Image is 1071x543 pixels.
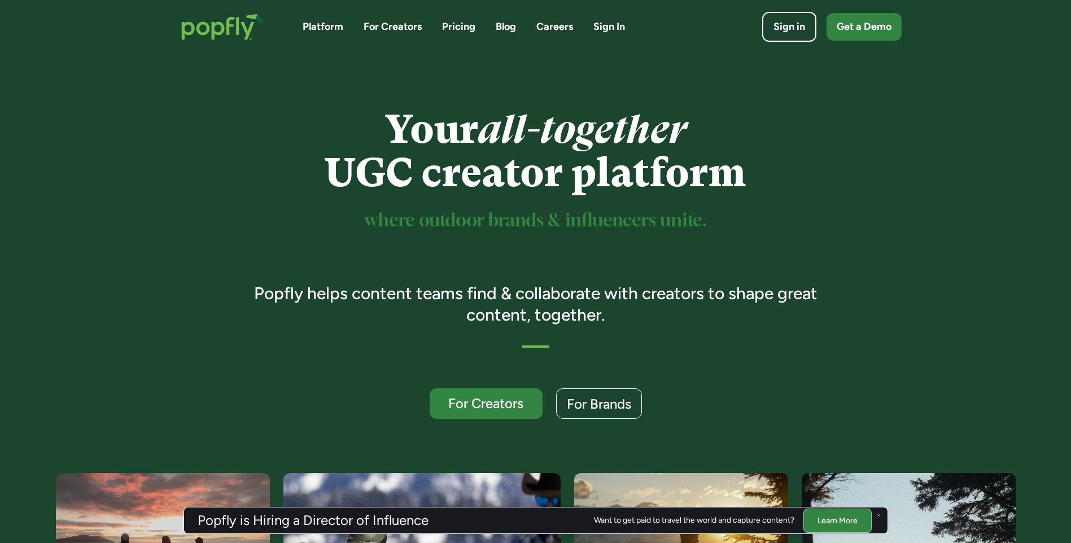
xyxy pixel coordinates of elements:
[238,108,833,195] h1: Your UGC creator platform
[198,514,429,527] h3: Popfly is Hiring a Director of Influence
[170,2,276,51] a: home
[536,20,573,34] a: Careers
[238,283,833,325] h3: Popfly helps content teams find & collaborate with creators to shape great content, together.
[762,12,816,42] a: Sign in
[440,396,532,410] div: For Creators
[365,212,707,230] sup: where outdoor brands & influencers unite.
[478,107,687,152] em: all-together
[556,388,642,419] a: For Brands
[567,397,631,411] div: For Brands
[827,13,902,41] a: Get a Demo
[594,516,794,525] div: Want to get paid to travel the world and capture content?
[430,388,543,419] a: For Creators
[496,20,516,34] a: Blog
[364,20,422,34] a: For Creators
[773,20,805,34] div: Sign in
[442,20,475,34] a: Pricing
[593,20,625,34] a: Sign In
[837,20,891,34] div: Get a Demo
[303,20,343,34] a: Platform
[803,508,872,532] a: Learn More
